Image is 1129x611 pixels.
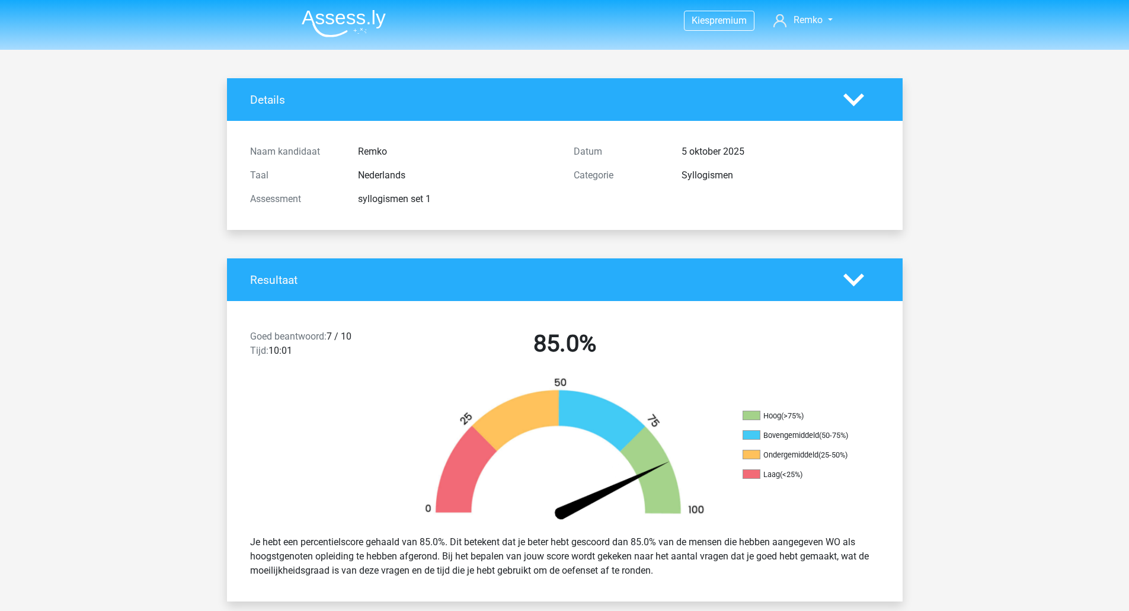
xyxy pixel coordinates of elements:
div: Categorie [565,168,673,183]
h4: Resultaat [250,273,826,287]
div: syllogismen set 1 [349,192,565,206]
span: Goed beantwoord: [250,331,327,342]
div: (<25%) [780,470,802,479]
div: (>75%) [781,411,804,420]
div: Syllogismen [673,168,888,183]
h2: 85.0% [412,330,718,358]
li: Hoog [743,411,861,421]
a: Remko [769,13,837,27]
div: (25-50%) [818,450,847,459]
div: Nederlands [349,168,565,183]
span: Tijd: [250,345,268,356]
span: premium [709,15,747,26]
h4: Details [250,93,826,107]
img: Assessly [302,9,386,37]
img: 85.c8310d078360.png [405,377,725,526]
div: Naam kandidaat [241,145,349,159]
li: Ondergemiddeld [743,450,861,460]
div: 5 oktober 2025 [673,145,888,159]
li: Laag [743,469,861,480]
span: Remko [794,14,823,25]
li: Bovengemiddeld [743,430,861,441]
div: Datum [565,145,673,159]
a: Kiespremium [685,12,754,28]
div: Assessment [241,192,349,206]
div: 7 / 10 10:01 [241,330,403,363]
span: Kies [692,15,709,26]
div: Je hebt een percentielscore gehaald van 85.0%. Dit betekent dat je beter hebt gescoord dan 85.0% ... [241,530,888,583]
div: Taal [241,168,349,183]
div: (50-75%) [819,431,848,440]
div: Remko [349,145,565,159]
